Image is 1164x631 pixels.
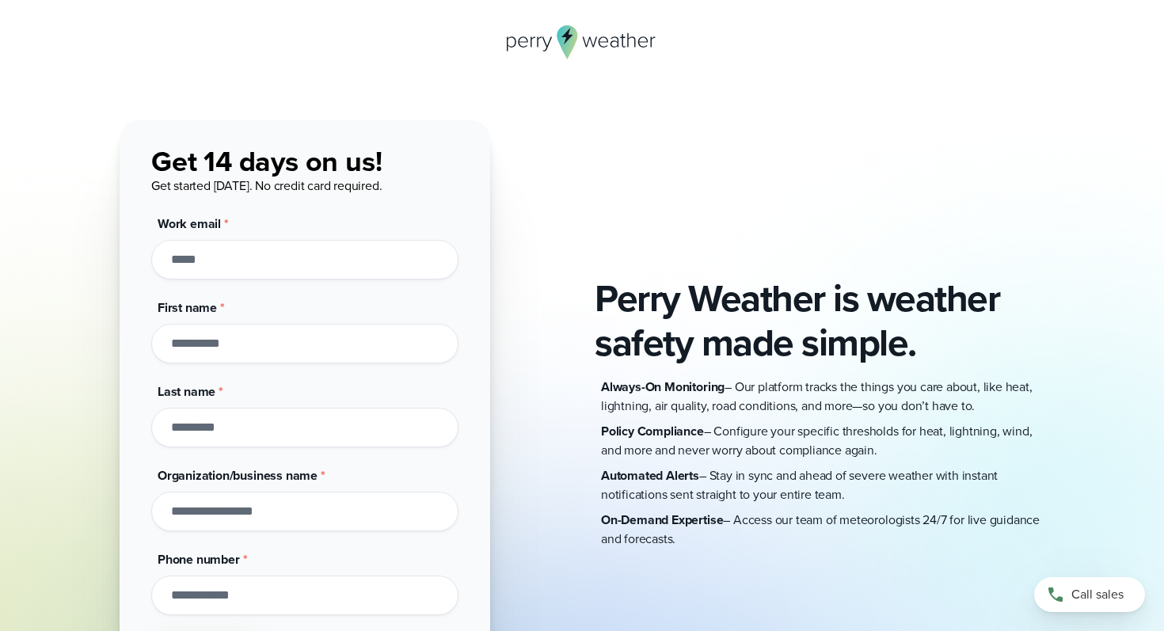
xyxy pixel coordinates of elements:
span: Phone number [158,550,240,568]
p: – Configure your specific thresholds for heat, lightning, wind, and more and never worry about co... [601,422,1044,460]
strong: Policy Compliance [601,422,704,440]
span: Last name [158,382,215,401]
p: – Our platform tracks the things you care about, like heat, lightning, air quality, road conditio... [601,378,1044,416]
p: – Access our team of meteorologists 24/7 for live guidance and forecasts. [601,511,1044,549]
a: Call sales [1034,577,1145,612]
h2: Perry Weather is weather safety made simple. [595,276,1044,365]
span: Call sales [1071,585,1124,604]
span: First name [158,298,217,317]
strong: Always-On Monitoring [601,378,725,396]
span: Get started [DATE]. No credit card required. [151,177,382,195]
strong: On-Demand Expertise [601,511,723,529]
span: Get 14 days on us! [151,140,382,182]
strong: Automated Alerts [601,466,699,485]
span: Work email [158,215,221,233]
p: – Stay in sync and ahead of severe weather with instant notifications sent straight to your entir... [601,466,1044,504]
span: Organization/business name [158,466,318,485]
